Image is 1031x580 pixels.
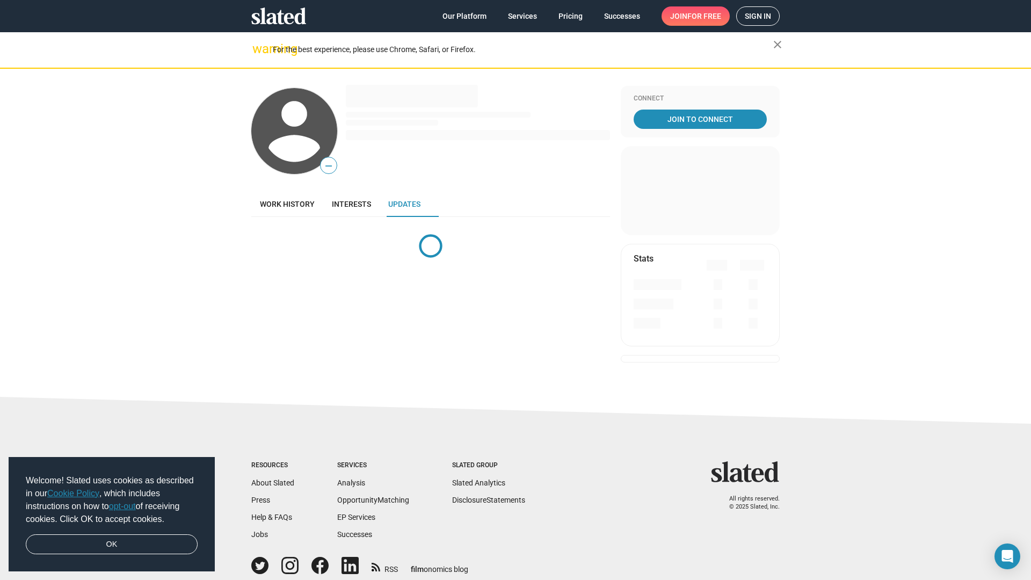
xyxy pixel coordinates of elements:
[452,496,525,504] a: DisclosureStatements
[636,110,765,129] span: Join To Connect
[251,191,323,217] a: Work history
[508,6,537,26] span: Services
[634,95,767,103] div: Connect
[332,200,371,208] span: Interests
[251,479,294,487] a: About Slated
[452,479,505,487] a: Slated Analytics
[337,496,409,504] a: OpportunityMatching
[388,200,420,208] span: Updates
[251,496,270,504] a: Press
[380,191,429,217] a: Updates
[337,513,375,521] a: EP Services
[252,42,265,55] mat-icon: warning
[736,6,780,26] a: Sign in
[372,558,398,575] a: RSS
[596,6,649,26] a: Successes
[337,479,365,487] a: Analysis
[670,6,721,26] span: Join
[26,534,198,555] a: dismiss cookie message
[442,6,487,26] span: Our Platform
[251,461,294,470] div: Resources
[745,7,771,25] span: Sign in
[499,6,546,26] a: Services
[634,253,654,264] mat-card-title: Stats
[260,200,315,208] span: Work history
[994,543,1020,569] div: Open Intercom Messenger
[411,556,468,575] a: filmonomics blog
[550,6,591,26] a: Pricing
[687,6,721,26] span: for free
[273,42,773,57] div: For the best experience, please use Chrome, Safari, or Firefox.
[411,565,424,574] span: film
[558,6,583,26] span: Pricing
[452,461,525,470] div: Slated Group
[604,6,640,26] span: Successes
[251,530,268,539] a: Jobs
[47,489,99,498] a: Cookie Policy
[634,110,767,129] a: Join To Connect
[718,495,780,511] p: All rights reserved. © 2025 Slated, Inc.
[434,6,495,26] a: Our Platform
[9,457,215,572] div: cookieconsent
[26,474,198,526] span: Welcome! Slated uses cookies as described in our , which includes instructions on how to of recei...
[337,530,372,539] a: Successes
[109,502,136,511] a: opt-out
[337,461,409,470] div: Services
[771,38,784,51] mat-icon: close
[323,191,380,217] a: Interests
[662,6,730,26] a: Joinfor free
[321,159,337,173] span: —
[251,513,292,521] a: Help & FAQs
